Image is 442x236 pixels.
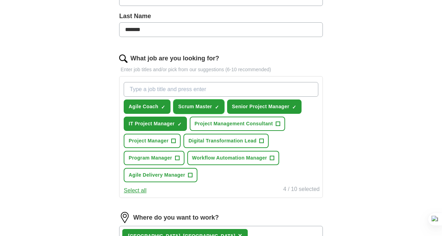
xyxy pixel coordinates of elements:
button: Digital Transformation Lead [183,134,269,148]
span: IT Project Manager [129,120,175,127]
span: Digital Transformation Lead [188,137,256,145]
button: Program Manager [124,151,184,165]
img: search.png [119,54,128,63]
span: Agile Coach [129,103,158,110]
span: ✓ [161,104,165,110]
button: Agile Coach✓ [124,99,171,114]
span: Program Manager [129,154,172,162]
button: IT Project Manager✓ [124,117,187,131]
label: Where do you want to work? [133,213,219,222]
button: Select all [124,186,146,195]
button: Project Manager [124,134,181,148]
span: ✓ [177,121,182,127]
button: Project Management Consultant [190,117,285,131]
img: location.png [119,212,130,223]
div: 4 / 10 selected [283,185,320,195]
span: Agile Delivery Manager [129,171,185,179]
span: ✓ [215,104,219,110]
span: Workflow Automation Manager [192,154,267,162]
span: Senior Project Manager [232,103,289,110]
input: Type a job title and press enter [124,82,318,97]
button: Scrum Master✓ [173,99,224,114]
span: Scrum Master [178,103,212,110]
span: Project Management Consultant [195,120,273,127]
button: Senior Project Manager✓ [227,99,302,114]
p: Enter job titles and/or pick from our suggestions (6-10 recommended) [119,66,323,73]
span: Project Manager [129,137,168,145]
button: Workflow Automation Manager [187,151,280,165]
label: Last Name [119,12,323,21]
label: What job are you looking for? [130,54,219,63]
button: Agile Delivery Manager [124,168,197,182]
span: ✓ [292,104,296,110]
